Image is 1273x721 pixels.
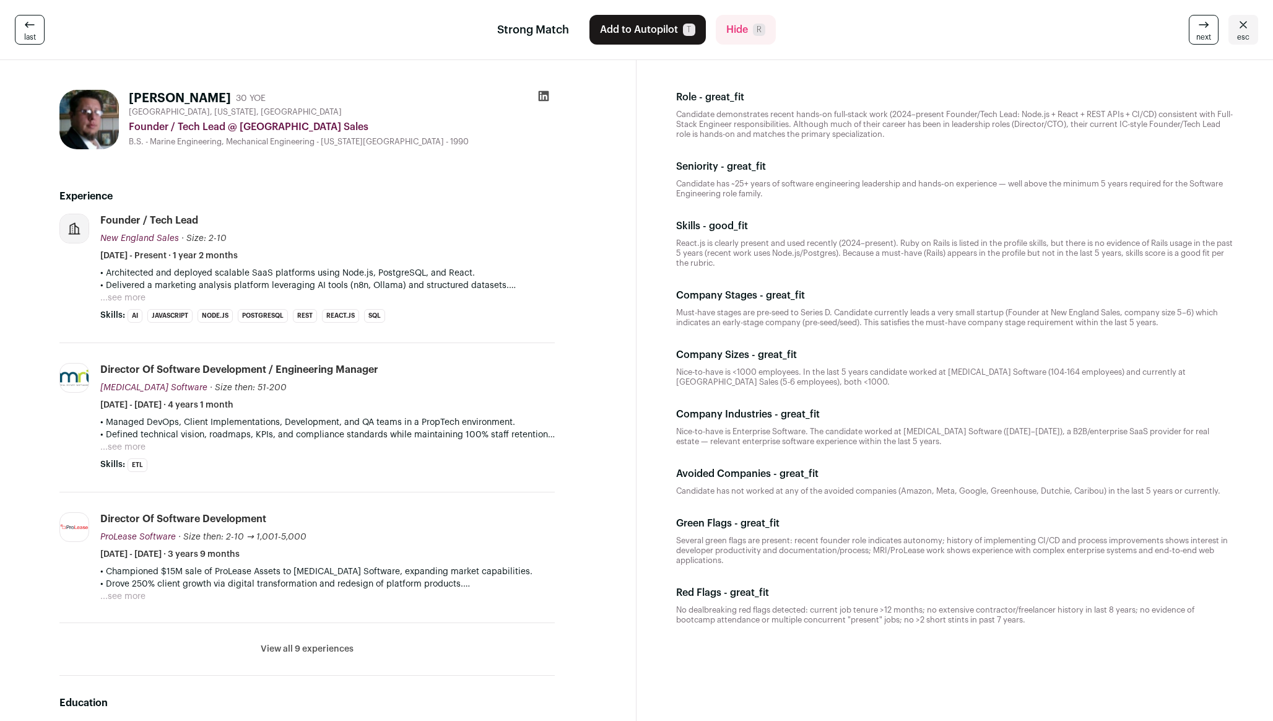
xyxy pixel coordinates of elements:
p: Must-have stages are pre-seed to Series D. Candidate currently leads a very small startup (Founde... [676,308,1233,328]
div: 30 YOE [236,92,266,105]
p: • Delivered a marketing analysis platform leveraging AI tools (n8n, Ollama) and structured datasets. [100,279,555,292]
li: REST [293,309,317,323]
a: next [1189,15,1219,45]
button: ...see more [100,292,146,304]
p: Candidate demonstrates recent hands‑on full‑stack work (2024–present Founder/Tech Lead: Node.js +... [676,110,1233,139]
span: esc [1237,32,1249,42]
p: Company Industries - great_fit [676,407,820,422]
div: Director of Software Development [100,512,266,526]
span: [MEDICAL_DATA] Software [100,383,207,392]
p: • Drove 250% client growth via digital transformation and redesign of platform products. [100,578,555,590]
li: React.js [322,309,359,323]
h2: Education [59,696,555,710]
p: Nice-to-have is <1000 employees. In the last 5 years candidate worked at [MEDICAL_DATA] Software ... [676,367,1233,387]
span: Skills: [100,458,125,471]
img: company-logo-placeholder-414d4e2ec0e2ddebbe968bf319fdfe5acfe0c9b87f798d344e800bc9a89632a0.png [60,214,89,243]
span: last [24,32,36,42]
li: PostgreSQL [238,309,288,323]
li: JavaScript [147,309,193,323]
p: Role - great_fit [676,90,744,105]
span: ProLease Software [100,533,176,541]
p: Candidate has not worked at any of the avoided companies (Amazon, Meta, Google, Greenhouse, Dutch... [676,486,1233,496]
p: Candidate has ~25+ years of software engineering leadership and hands‑on experience — well above ... [676,179,1233,199]
p: Several green flags are present: recent founder role indicates autonomy; history of implementing ... [676,536,1233,566]
li: ETL [128,458,147,472]
p: Red Flags - great_fit [676,585,769,600]
button: HideR [716,15,776,45]
span: [DATE] - Present · 1 year 2 months [100,250,238,262]
div: Director of Software Development / Engineering Manager [100,363,378,377]
li: AI [128,309,142,323]
p: Company Stages - great_fit [676,288,805,303]
span: T [683,24,695,36]
li: SQL [364,309,385,323]
h2: Experience [59,189,555,204]
div: Founder / Tech Lead [100,214,198,227]
p: Green Flags - great_fit [676,516,780,531]
span: New England Sales [100,234,179,243]
button: ...see more [100,590,146,603]
button: ...see more [100,441,146,453]
p: React.js is clearly present and used recently (2024–present). Ruby on Rails is listed in the prof... [676,238,1233,268]
p: Nice-to-have is Enterprise Software. The candidate worked at [MEDICAL_DATA] Software ([DATE]–[DAT... [676,427,1233,447]
span: R [753,24,765,36]
p: Skills - good_fit [676,219,748,234]
span: · Size then: 51-200 [210,383,287,392]
p: • Championed $15M sale of ProLease Assets to [MEDICAL_DATA] Software, expanding market capabilities. [100,566,555,578]
button: View all 9 experiences [261,643,354,655]
p: No dealbreaking red flags detected: current job tenure >12 months; no extensive contractor/freela... [676,605,1233,625]
span: Strong Match [497,21,569,38]
span: [GEOGRAPHIC_DATA], [US_STATE], [GEOGRAPHIC_DATA] [129,107,342,117]
div: Founder / Tech Lead @ [GEOGRAPHIC_DATA] Sales [129,120,555,134]
span: [DATE] - [DATE] · 4 years 1 month [100,399,233,411]
p: • Defined technical vision, roadmaps, KPIs, and compliance standards while maintaining 100% staff... [100,429,555,441]
div: B.S. - Marine Engineering, Mechanical Engineering - [US_STATE][GEOGRAPHIC_DATA] - 1990 [129,137,555,147]
span: · Size then: 2-10 → 1,001-5,000 [178,533,306,541]
li: Node.js [198,309,233,323]
img: 098ab31aab91c8bc605dcc1a3f0db71e5ad3dd3cee1f5546da654365f3e0c26e.png [60,370,89,386]
img: 5a3594ebf44245b10e0aa45a0a1931fe009f320a7cc712e0a39c77885a0c17da.jpg [60,523,89,531]
img: 6ab53b762baf42ab41935fee77fb84c37643ad590b99e797ec7eb78b3ecaaeb6.jpg [59,90,119,149]
span: Skills: [100,309,125,321]
span: [DATE] - [DATE] · 3 years 9 months [100,548,240,561]
h1: [PERSON_NAME] [129,90,231,107]
p: Avoided Companies - great_fit [676,466,819,481]
a: last [15,15,45,45]
p: • Architected and deployed scalable SaaS platforms using Node.js, PostgreSQL, and React. [100,267,555,279]
p: • Managed DevOps, Client Implementations, Development, and QA teams in a PropTech environment. [100,416,555,429]
p: Company Sizes - great_fit [676,347,797,362]
button: Add to AutopilotT [589,15,706,45]
p: Seniority - great_fit [676,159,766,174]
span: · Size: 2-10 [181,234,227,243]
a: esc [1228,15,1258,45]
span: next [1196,32,1211,42]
